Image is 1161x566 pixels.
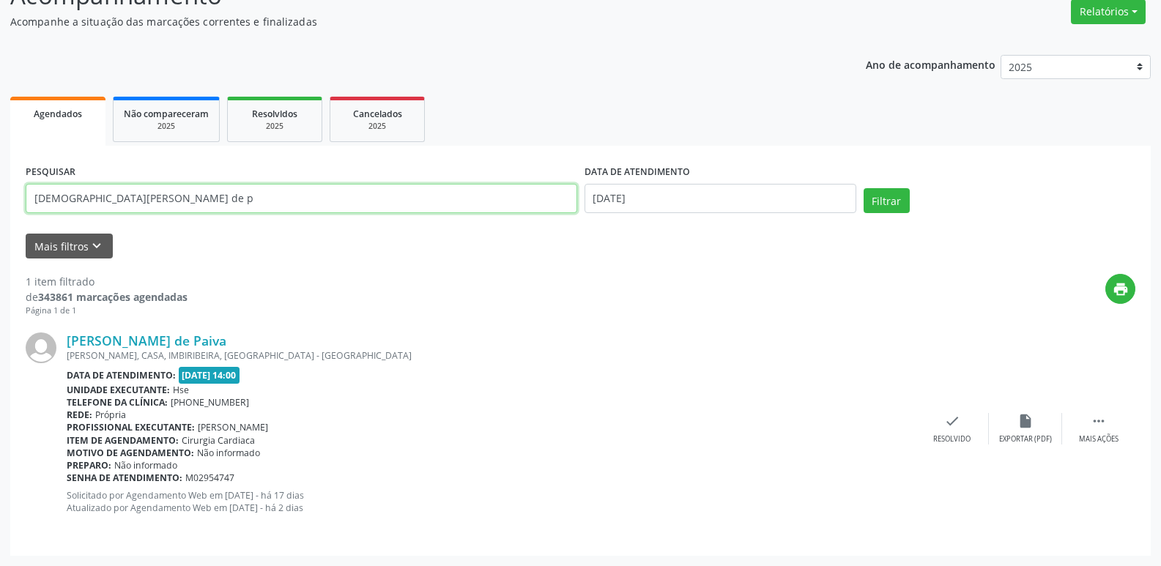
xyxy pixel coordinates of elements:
[67,384,170,396] b: Unidade executante:
[67,349,916,362] div: [PERSON_NAME], CASA, IMBIRIBEIRA, [GEOGRAPHIC_DATA] - [GEOGRAPHIC_DATA]
[67,369,176,381] b: Data de atendimento:
[67,332,226,349] a: [PERSON_NAME] de Paiva
[864,188,910,213] button: Filtrar
[89,238,105,254] i: keyboard_arrow_down
[95,409,126,421] span: Própria
[67,472,182,484] b: Senha de atendimento:
[67,489,916,514] p: Solicitado por Agendamento Web em [DATE] - há 17 dias Atualizado por Agendamento Web em [DATE] - ...
[26,305,188,317] div: Página 1 de 1
[238,121,311,132] div: 2025
[67,447,194,459] b: Motivo de agendamento:
[1113,281,1129,297] i: print
[179,367,240,384] span: [DATE] 14:00
[585,184,856,213] input: Selecione um intervalo
[585,161,690,184] label: DATA DE ATENDIMENTO
[198,421,268,433] span: [PERSON_NAME]
[171,396,249,409] span: [PHONE_NUMBER]
[999,434,1052,444] div: Exportar (PDF)
[341,121,414,132] div: 2025
[38,290,188,304] strong: 343861 marcações agendadas
[26,332,56,363] img: img
[26,234,113,259] button: Mais filtroskeyboard_arrow_down
[866,55,995,73] p: Ano de acompanhamento
[67,396,168,409] b: Telefone da clínica:
[1091,413,1107,429] i: 
[26,274,188,289] div: 1 item filtrado
[933,434,971,444] div: Resolvido
[1079,434,1119,444] div: Mais ações
[124,121,209,132] div: 2025
[173,384,189,396] span: Hse
[67,459,111,472] b: Preparo:
[67,434,179,447] b: Item de agendamento:
[26,289,188,305] div: de
[1105,274,1135,304] button: print
[114,459,177,472] span: Não informado
[67,421,195,433] b: Profissional executante:
[252,108,297,120] span: Resolvidos
[182,434,255,447] span: Cirurgia Cardiaca
[353,108,402,120] span: Cancelados
[944,413,960,429] i: check
[67,409,92,421] b: Rede:
[34,108,82,120] span: Agendados
[1017,413,1034,429] i: insert_drive_file
[197,447,260,459] span: Não informado
[10,14,809,29] p: Acompanhe a situação das marcações correntes e finalizadas
[26,184,577,213] input: Nome, código do beneficiário ou CPF
[124,108,209,120] span: Não compareceram
[185,472,234,484] span: M02954747
[26,161,75,184] label: PESQUISAR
